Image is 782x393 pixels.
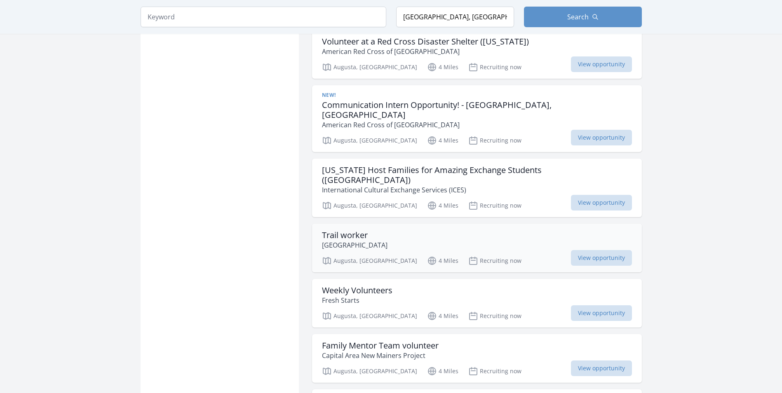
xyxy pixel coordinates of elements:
[427,62,458,72] p: 4 Miles
[468,201,521,211] p: Recruiting now
[312,224,642,272] a: Trail worker [GEOGRAPHIC_DATA] Augusta, [GEOGRAPHIC_DATA] 4 Miles Recruiting now View opportunity
[468,136,521,145] p: Recruiting now
[322,37,529,47] h3: Volunteer at a Red Cross Disaster Shelter ([US_STATE])
[571,195,632,211] span: View opportunity
[571,56,632,72] span: View opportunity
[571,305,632,321] span: View opportunity
[322,136,417,145] p: Augusta, [GEOGRAPHIC_DATA]
[312,334,642,383] a: Family Mentor Team volunteer Capital Area New Mainers Project Augusta, [GEOGRAPHIC_DATA] 4 Miles ...
[427,256,458,266] p: 4 Miles
[427,201,458,211] p: 4 Miles
[322,295,392,305] p: Fresh Starts
[524,7,642,27] button: Search
[322,62,417,72] p: Augusta, [GEOGRAPHIC_DATA]
[322,92,336,98] span: New!
[322,100,632,120] h3: Communication Intern Opportunity! - [GEOGRAPHIC_DATA], [GEOGRAPHIC_DATA]
[312,279,642,327] a: Weekly Volunteers Fresh Starts Augusta, [GEOGRAPHIC_DATA] 4 Miles Recruiting now View opportunity
[427,136,458,145] p: 4 Miles
[322,230,387,240] h3: Trail worker
[322,47,529,56] p: American Red Cross of [GEOGRAPHIC_DATA]
[322,341,439,351] h3: Family Mentor Team volunteer
[312,159,642,217] a: [US_STATE] Host Families for Amazing Exchange Students ([GEOGRAPHIC_DATA]) International Cultural...
[396,7,514,27] input: Location
[571,250,632,266] span: View opportunity
[427,366,458,376] p: 4 Miles
[322,311,417,321] p: Augusta, [GEOGRAPHIC_DATA]
[141,7,386,27] input: Keyword
[322,366,417,376] p: Augusta, [GEOGRAPHIC_DATA]
[322,285,392,295] h3: Weekly Volunteers
[468,256,521,266] p: Recruiting now
[322,165,632,185] h3: [US_STATE] Host Families for Amazing Exchange Students ([GEOGRAPHIC_DATA])
[322,185,632,195] p: International Cultural Exchange Services (ICES)
[468,311,521,321] p: Recruiting now
[571,360,632,376] span: View opportunity
[322,120,632,130] p: American Red Cross of [GEOGRAPHIC_DATA]
[468,62,521,72] p: Recruiting now
[312,22,642,79] a: New! Volunteer at a Red Cross Disaster Shelter ([US_STATE]) American Red Cross of [GEOGRAPHIC_DAT...
[322,201,417,211] p: Augusta, [GEOGRAPHIC_DATA]
[312,85,642,152] a: New! Communication Intern Opportunity! - [GEOGRAPHIC_DATA], [GEOGRAPHIC_DATA] American Red Cross ...
[322,256,417,266] p: Augusta, [GEOGRAPHIC_DATA]
[322,240,387,250] p: [GEOGRAPHIC_DATA]
[571,130,632,145] span: View opportunity
[468,366,521,376] p: Recruiting now
[567,12,589,22] span: Search
[322,351,439,360] p: Capital Area New Mainers Project
[427,311,458,321] p: 4 Miles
